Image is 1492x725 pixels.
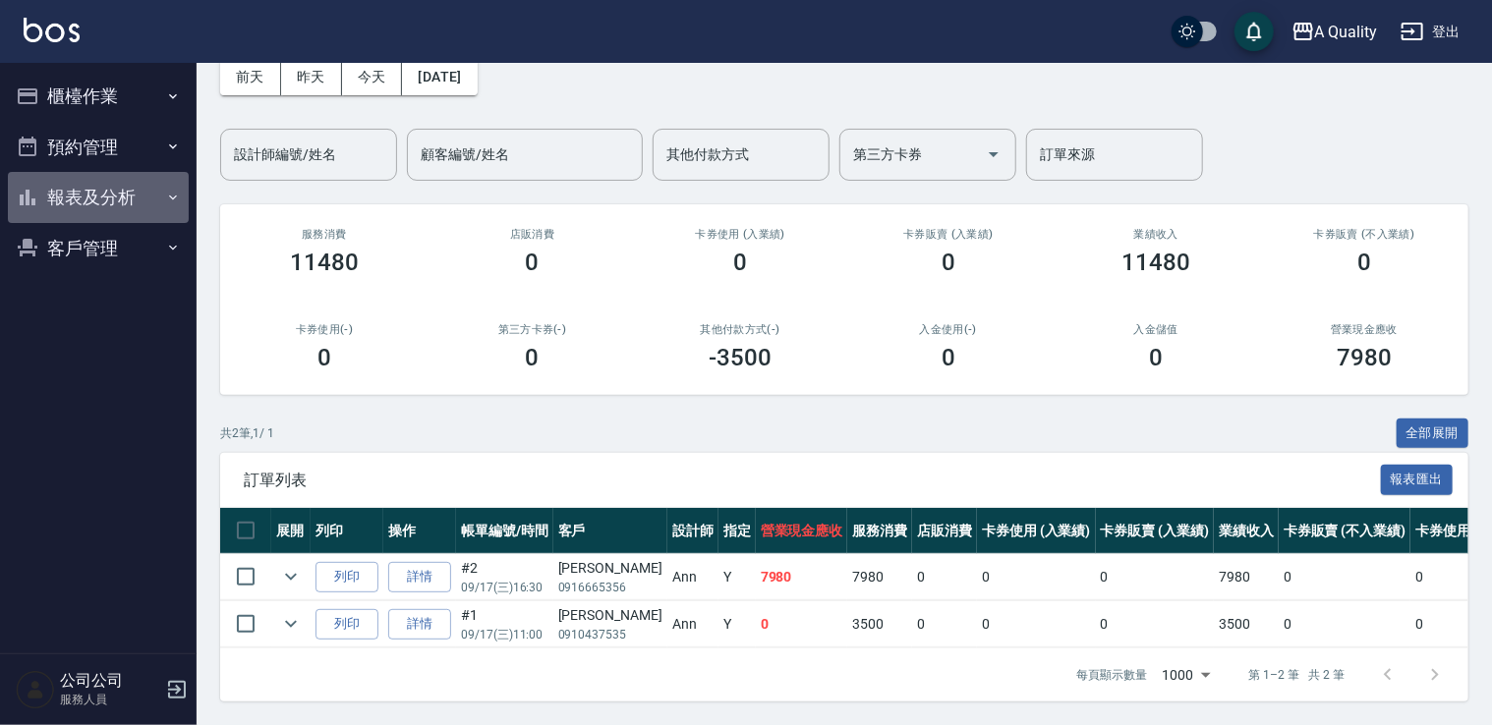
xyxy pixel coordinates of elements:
th: 營業現金應收 [756,508,848,554]
h3: 11480 [290,249,359,276]
th: 操作 [383,508,456,554]
h2: 業績收入 [1076,228,1237,241]
h2: 入金使用(-) [868,323,1029,336]
div: A Quality [1315,20,1378,44]
th: 店販消費 [912,508,977,554]
a: 詳情 [388,609,451,640]
h3: 0 [733,249,747,276]
td: 3500 [847,601,912,647]
h2: 卡券販賣 (入業績) [868,228,1029,241]
h2: 卡券販賣 (不入業績) [1284,228,1445,241]
th: 卡券使用(-) [1410,508,1491,554]
th: 服務消費 [847,508,912,554]
button: 櫃檯作業 [8,71,189,122]
p: 服務人員 [60,691,160,708]
h3: 0 [1149,344,1163,371]
td: Y [718,601,756,647]
p: 09/17 (三) 16:30 [461,579,548,596]
td: #1 [456,601,553,647]
h3: 11480 [1122,249,1191,276]
button: 預約管理 [8,122,189,173]
button: 登出 [1393,14,1468,50]
h3: 0 [526,249,540,276]
td: 7980 [847,554,912,600]
div: 1000 [1155,648,1218,701]
td: 0 [912,601,977,647]
button: Open [978,139,1009,170]
td: 7980 [1214,554,1279,600]
td: Y [718,554,756,600]
h5: 公司公司 [60,671,160,691]
td: Ann [667,554,718,600]
p: 0916665356 [558,579,662,596]
th: 列印 [311,508,383,554]
td: 0 [1410,601,1491,647]
td: 0 [756,601,848,647]
button: 客戶管理 [8,223,189,274]
h2: 第三方卡券(-) [452,323,613,336]
button: save [1234,12,1274,51]
button: 昨天 [281,59,342,95]
button: [DATE] [402,59,477,95]
p: 每頁顯示數量 [1076,666,1147,684]
td: 0 [1279,601,1410,647]
img: Person [16,670,55,709]
th: 設計師 [667,508,718,554]
td: 0 [1410,554,1491,600]
p: 0910437535 [558,626,662,643]
td: 0 [977,554,1096,600]
h2: 其他付款方式(-) [660,323,821,336]
a: 報表匯出 [1381,470,1454,488]
td: 0 [1096,601,1215,647]
button: 前天 [220,59,281,95]
button: 列印 [316,609,378,640]
button: expand row [276,609,306,639]
h3: 0 [942,249,955,276]
h3: 0 [1357,249,1371,276]
th: 帳單編號/時間 [456,508,553,554]
th: 卡券販賣 (入業績) [1096,508,1215,554]
div: [PERSON_NAME] [558,558,662,579]
h2: 卡券使用 (入業績) [660,228,821,241]
div: [PERSON_NAME] [558,605,662,626]
td: 0 [912,554,977,600]
h3: 7980 [1337,344,1392,371]
p: 共 2 筆, 1 / 1 [220,424,274,442]
img: Logo [24,18,80,42]
h3: 0 [526,344,540,371]
h2: 入金儲值 [1076,323,1237,336]
button: expand row [276,562,306,591]
td: 0 [1096,554,1215,600]
td: #2 [456,554,553,600]
td: 3500 [1214,601,1279,647]
th: 指定 [718,508,756,554]
button: 今天 [342,59,403,95]
a: 詳情 [388,562,451,592]
th: 展開 [271,508,311,554]
h2: 卡券使用(-) [244,323,405,336]
p: 第 1–2 筆 共 2 筆 [1249,666,1345,684]
h3: 0 [942,344,955,371]
h2: 店販消費 [452,228,613,241]
button: A Quality [1284,12,1386,52]
th: 卡券使用 (入業績) [977,508,1096,554]
h3: -3500 [709,344,772,371]
th: 業績收入 [1214,508,1279,554]
h2: 營業現金應收 [1284,323,1445,336]
td: 0 [1279,554,1410,600]
td: 7980 [756,554,848,600]
p: 09/17 (三) 11:00 [461,626,548,643]
th: 卡券販賣 (不入業績) [1279,508,1410,554]
td: Ann [667,601,718,647]
button: 列印 [316,562,378,592]
h3: 0 [317,344,331,371]
button: 報表匯出 [1381,465,1454,495]
button: 報表及分析 [8,172,189,223]
h3: 服務消費 [244,228,405,241]
span: 訂單列表 [244,471,1381,490]
td: 0 [977,601,1096,647]
th: 客戶 [553,508,667,554]
button: 全部展開 [1397,418,1469,449]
